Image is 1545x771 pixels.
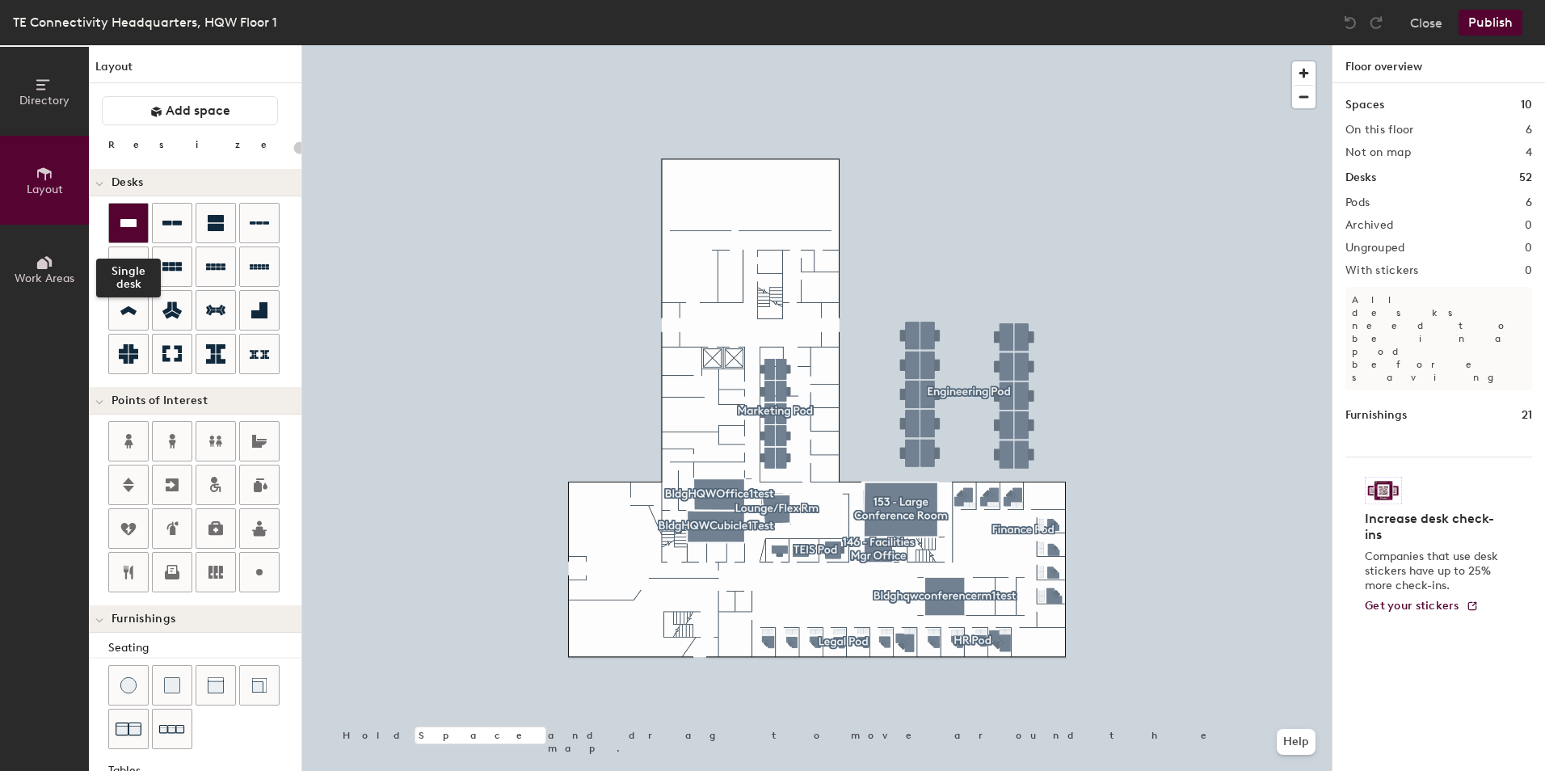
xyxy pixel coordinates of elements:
h1: Spaces [1345,96,1384,114]
h2: 6 [1526,196,1532,209]
h1: 52 [1519,169,1532,187]
img: Redo [1368,15,1384,31]
img: Couch (x2) [116,716,141,742]
button: Add space [102,96,278,125]
span: Desks [112,176,143,189]
img: Sticker logo [1365,477,1402,504]
button: Couch (corner) [239,665,280,706]
img: Stool [120,677,137,693]
button: Couch (x2) [108,709,149,749]
span: Points of Interest [112,394,208,407]
span: Directory [19,94,69,107]
img: Couch (corner) [251,677,267,693]
button: Cushion [152,665,192,706]
span: Work Areas [15,272,74,285]
button: Close [1410,10,1442,36]
span: Layout [27,183,63,196]
h2: Ungrouped [1345,242,1405,255]
h1: 10 [1521,96,1532,114]
h1: 21 [1522,407,1532,424]
button: Couch (x3) [152,709,192,749]
img: Undo [1342,15,1358,31]
button: Help [1277,729,1316,755]
img: Couch (x3) [159,717,185,742]
span: Get your stickers [1365,599,1459,613]
h2: 6 [1526,124,1532,137]
h4: Increase desk check-ins [1365,511,1503,543]
h2: Not on map [1345,146,1411,159]
img: Cushion [164,677,180,693]
h2: 0 [1525,264,1532,277]
button: Single desk [108,203,149,243]
a: Get your stickers [1365,600,1479,613]
img: Couch (middle) [208,677,224,693]
h2: On this floor [1345,124,1414,137]
p: Companies that use desk stickers have up to 25% more check-ins. [1365,550,1503,593]
h1: Furnishings [1345,407,1407,424]
span: Add space [166,103,230,119]
button: Publish [1459,10,1522,36]
span: Furnishings [112,613,175,626]
h2: Archived [1345,219,1393,232]
div: Seating [108,639,301,657]
div: Resize [108,138,287,151]
h1: Floor overview [1332,45,1545,83]
h2: 0 [1525,242,1532,255]
button: Couch (middle) [196,665,236,706]
h2: 4 [1526,146,1532,159]
h2: With stickers [1345,264,1419,277]
p: All desks need to be in a pod before saving [1345,287,1532,390]
button: Stool [108,665,149,706]
h1: Desks [1345,169,1376,187]
h2: Pods [1345,196,1370,209]
h1: Layout [89,58,301,83]
div: TE Connectivity Headquarters, HQW Floor 1 [13,12,277,32]
h2: 0 [1525,219,1532,232]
